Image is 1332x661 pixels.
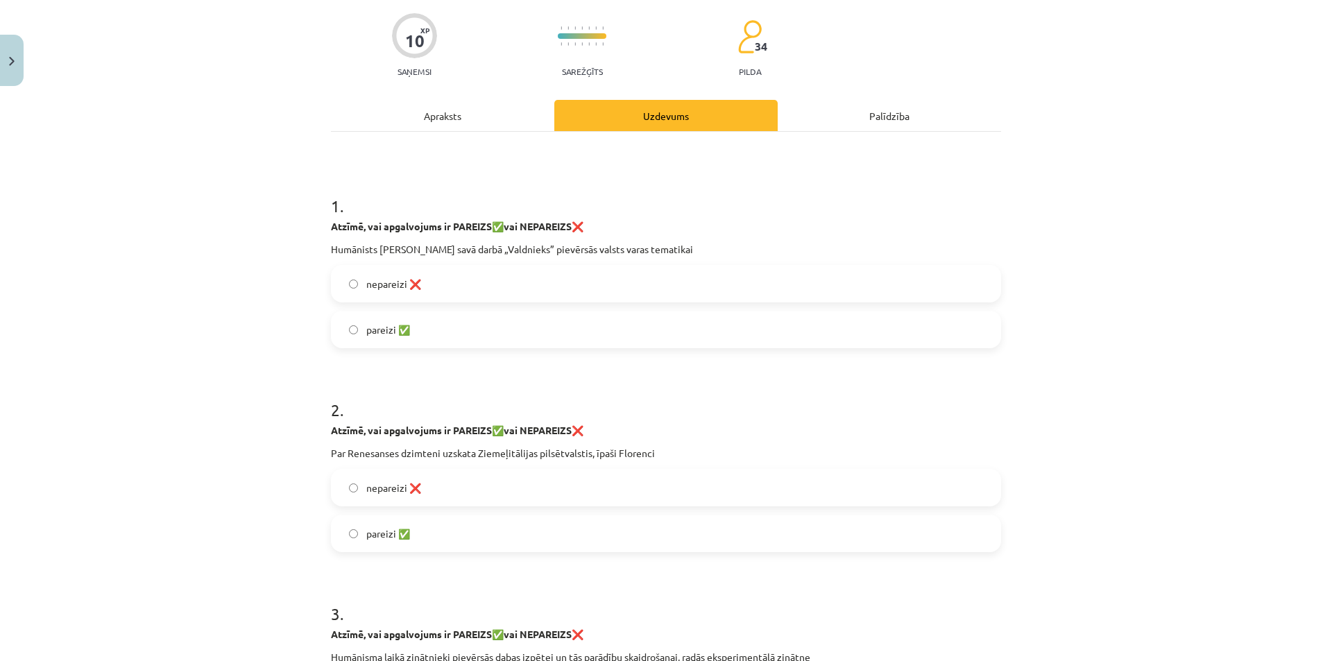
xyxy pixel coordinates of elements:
[331,100,554,131] div: Apraksts
[561,42,562,46] img: icon-short-line-57e1e144782c952c97e751825c79c345078a6d821885a25fce030b3d8c18986b.svg
[574,42,576,46] img: icon-short-line-57e1e144782c952c97e751825c79c345078a6d821885a25fce030b3d8c18986b.svg
[595,26,597,30] img: icon-short-line-57e1e144782c952c97e751825c79c345078a6d821885a25fce030b3d8c18986b.svg
[567,26,569,30] img: icon-short-line-57e1e144782c952c97e751825c79c345078a6d821885a25fce030b3d8c18986b.svg
[331,220,492,232] strong: Atzīmē, vai apgalvojums ir PAREIZS
[331,580,1001,623] h1: 3 .
[9,57,15,66] img: icon-close-lesson-0947bae3869378f0d4975bcd49f059093ad1ed9edebbc8119c70593378902aed.svg
[595,42,597,46] img: icon-short-line-57e1e144782c952c97e751825c79c345078a6d821885a25fce030b3d8c18986b.svg
[504,220,572,232] strong: vai NEPAREIZS
[588,42,590,46] img: icon-short-line-57e1e144782c952c97e751825c79c345078a6d821885a25fce030b3d8c18986b.svg
[349,325,358,334] input: pareizi ✅
[562,67,603,76] p: Sarežģīts
[504,628,572,640] strong: vai NEPAREIZS
[392,67,437,76] p: Saņemsi
[567,42,569,46] img: icon-short-line-57e1e144782c952c97e751825c79c345078a6d821885a25fce030b3d8c18986b.svg
[778,100,1001,131] div: Palīdzība
[366,526,410,541] span: pareizi ✅
[366,481,421,495] span: nepareizi ❌
[366,277,421,291] span: nepareizi ❌
[581,26,583,30] img: icon-short-line-57e1e144782c952c97e751825c79c345078a6d821885a25fce030b3d8c18986b.svg
[504,424,572,436] strong: vai NEPAREIZS
[349,483,358,492] input: nepareizi ❌
[574,26,576,30] img: icon-short-line-57e1e144782c952c97e751825c79c345078a6d821885a25fce030b3d8c18986b.svg
[581,42,583,46] img: icon-short-line-57e1e144782c952c97e751825c79c345078a6d821885a25fce030b3d8c18986b.svg
[331,627,1001,642] p: ✅ ❌
[349,280,358,289] input: nepareizi ❌
[366,323,410,337] span: pareizi ✅
[331,376,1001,419] h1: 2 .
[331,446,1001,461] p: Par Renesanses dzimteni uzskata Ziemeļitālijas pilsētvalstis, īpaši Florenci
[331,423,1001,438] p: ✅ ❌
[554,100,778,131] div: Uzdevums
[331,219,1001,234] p: ✅ ❌
[331,172,1001,215] h1: 1 .
[602,26,604,30] img: icon-short-line-57e1e144782c952c97e751825c79c345078a6d821885a25fce030b3d8c18986b.svg
[737,19,762,54] img: students-c634bb4e5e11cddfef0936a35e636f08e4e9abd3cc4e673bd6f9a4125e45ecb1.svg
[561,26,562,30] img: icon-short-line-57e1e144782c952c97e751825c79c345078a6d821885a25fce030b3d8c18986b.svg
[349,529,358,538] input: pareizi ✅
[331,628,492,640] strong: Atzīmē, vai apgalvojums ir PAREIZS
[405,31,425,51] div: 10
[331,242,1001,257] p: Humānists [PERSON_NAME] savā darbā „Valdnieks” pievērsās valsts varas tematikai
[420,26,429,34] span: XP
[588,26,590,30] img: icon-short-line-57e1e144782c952c97e751825c79c345078a6d821885a25fce030b3d8c18986b.svg
[755,40,767,53] span: 34
[331,424,492,436] strong: Atzīmē, vai apgalvojums ir PAREIZS
[739,67,761,76] p: pilda
[602,42,604,46] img: icon-short-line-57e1e144782c952c97e751825c79c345078a6d821885a25fce030b3d8c18986b.svg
